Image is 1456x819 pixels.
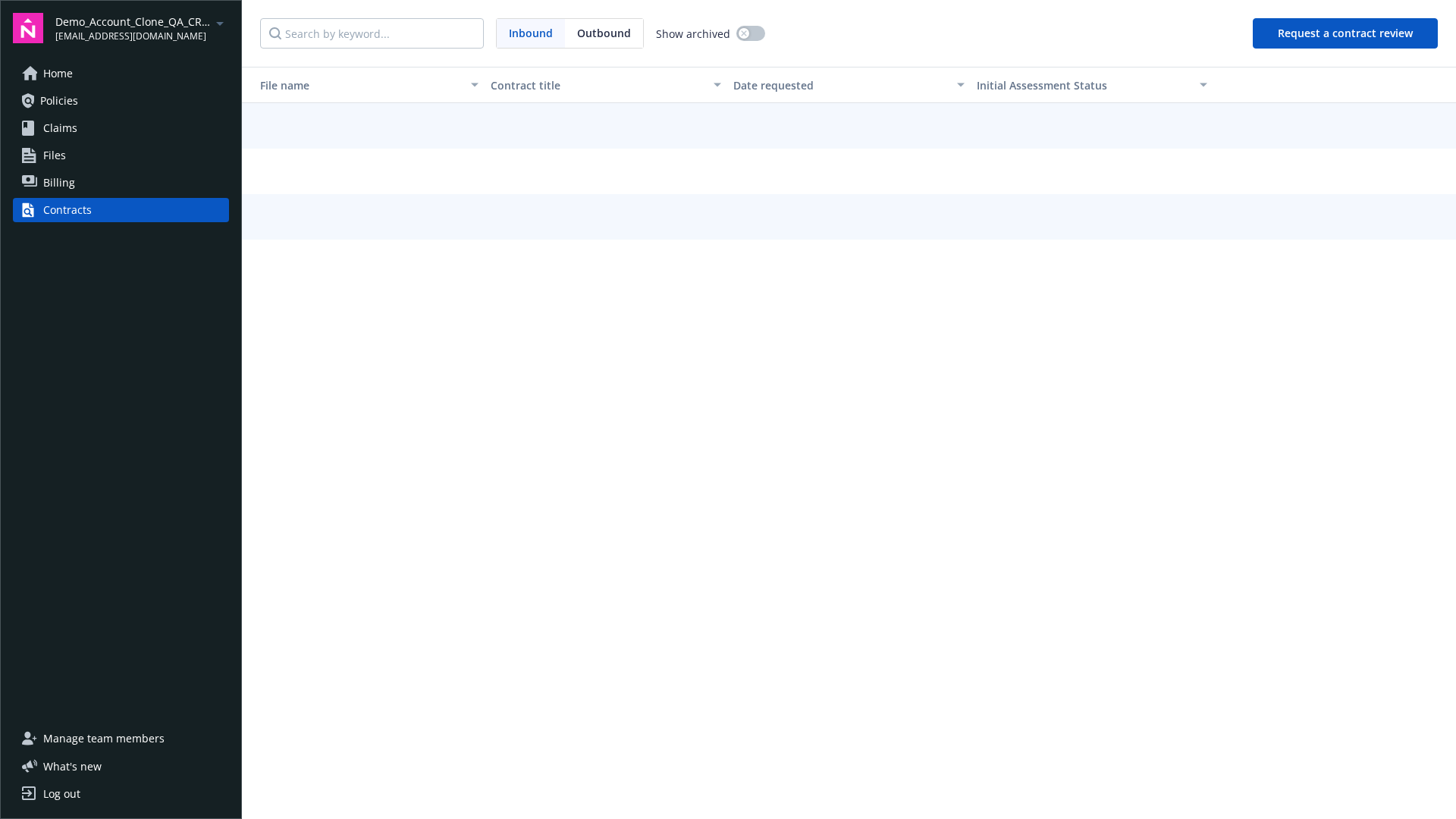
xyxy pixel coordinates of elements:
div: File name [248,77,462,93]
button: Request a contract review [1253,18,1438,49]
span: Outbound [565,19,643,48]
span: Home [43,61,73,86]
img: navigator-logo.svg [13,13,43,43]
a: Manage team members [13,726,229,751]
span: Policies [40,89,78,113]
span: Demo_Account_Clone_QA_CR_Tests_Demo [55,14,211,30]
span: Claims [43,116,77,140]
a: Files [13,143,229,168]
button: Contract title [485,67,727,103]
div: Date requested [733,77,947,93]
a: Contracts [13,198,229,222]
span: What ' s new [43,758,102,774]
span: Show archived [656,26,730,42]
div: Contract title [491,77,704,93]
input: Search by keyword... [260,18,484,49]
button: Demo_Account_Clone_QA_CR_Tests_Demo[EMAIL_ADDRESS][DOMAIN_NAME]arrowDropDown [55,13,229,43]
div: Log out [43,782,80,806]
div: Toggle SortBy [977,77,1191,93]
button: Date requested [727,67,970,103]
div: Toggle SortBy [248,77,462,93]
span: [EMAIL_ADDRESS][DOMAIN_NAME] [55,30,211,43]
div: Contracts [43,198,92,222]
span: Files [43,143,66,168]
span: Outbound [577,25,631,41]
span: Initial Assessment Status [977,78,1107,93]
a: Policies [13,89,229,113]
a: Claims [13,116,229,140]
a: Home [13,61,229,86]
span: Inbound [497,19,565,48]
a: arrowDropDown [211,14,229,32]
button: What's new [13,758,126,774]
span: Manage team members [43,726,165,751]
a: Billing [13,171,229,195]
span: Inbound [509,25,553,41]
span: Billing [43,171,75,195]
